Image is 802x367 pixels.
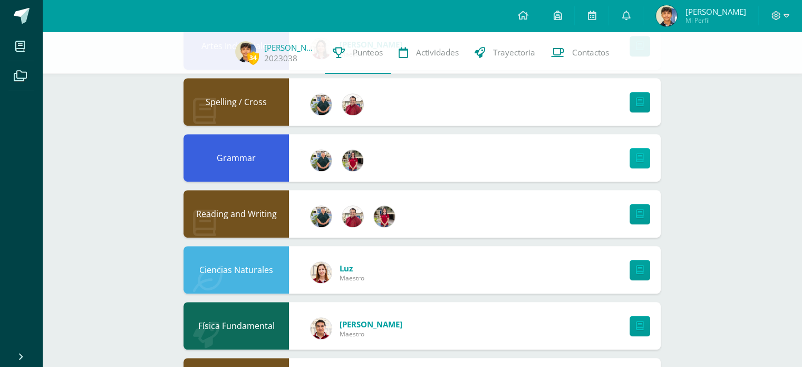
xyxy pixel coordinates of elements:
[311,206,332,227] img: d3b263647c2d686994e508e2c9b90e59.png
[325,32,391,74] a: Punteos
[572,47,609,58] span: Contactos
[183,190,289,238] div: Reading and Writing
[342,94,363,115] img: 4433c8ec4d0dcbe293dd19cfa8535420.png
[235,41,256,62] img: 0e6c51aebb6d4d2a5558b620d4561360.png
[340,274,364,283] span: Maestro
[353,47,383,58] span: Punteos
[264,42,317,53] a: [PERSON_NAME]
[342,206,363,227] img: 4433c8ec4d0dcbe293dd19cfa8535420.png
[264,53,297,64] a: 2023038
[340,319,402,330] a: [PERSON_NAME]
[685,6,746,17] span: [PERSON_NAME]
[183,78,289,126] div: Spelling / Cross
[183,246,289,294] div: Ciencias Naturales
[416,47,459,58] span: Actividades
[340,263,364,274] a: Luz
[374,206,395,227] img: ea60e6a584bd98fae00485d881ebfd6b.png
[391,32,467,74] a: Actividades
[311,262,332,283] img: 817ebf3715493adada70f01008bc6ef0.png
[247,51,259,64] span: 34
[340,330,402,338] span: Maestro
[311,150,332,171] img: d3b263647c2d686994e508e2c9b90e59.png
[493,47,535,58] span: Trayectoria
[183,302,289,350] div: Física Fundamental
[311,94,332,115] img: d3b263647c2d686994e508e2c9b90e59.png
[183,134,289,182] div: Grammar
[543,32,617,74] a: Contactos
[656,5,677,26] img: 0e6c51aebb6d4d2a5558b620d4561360.png
[342,150,363,171] img: ea60e6a584bd98fae00485d881ebfd6b.png
[467,32,543,74] a: Trayectoria
[311,318,332,339] img: 76b79572e868f347d82537b4f7bc2cf5.png
[685,16,746,25] span: Mi Perfil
